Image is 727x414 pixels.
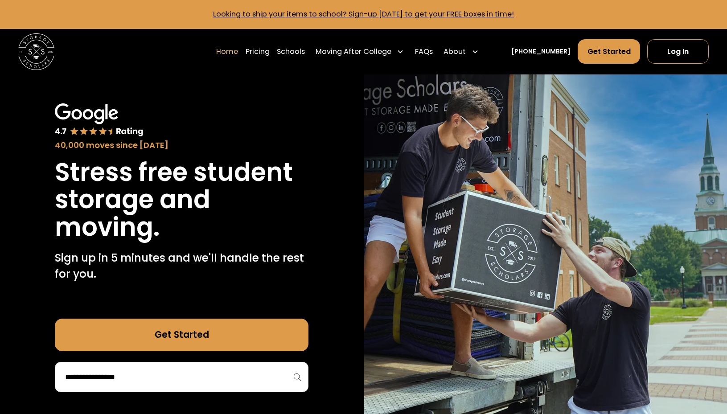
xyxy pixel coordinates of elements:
[55,103,144,137] img: Google 4.7 star rating
[55,250,308,283] p: Sign up in 5 minutes and we'll handle the rest for you.
[246,39,270,64] a: Pricing
[18,33,54,70] a: home
[440,39,482,64] div: About
[216,39,238,64] a: Home
[277,39,305,64] a: Schools
[511,47,571,56] a: [PHONE_NUMBER]
[415,39,433,64] a: FAQs
[213,9,514,19] a: Looking to ship your items to school? Sign-up [DATE] to get your FREE boxes in time!
[55,319,308,351] a: Get Started
[312,39,408,64] div: Moving After College
[55,139,308,151] div: 40,000 moves since [DATE]
[444,46,466,57] div: About
[18,33,54,70] img: Storage Scholars main logo
[316,46,391,57] div: Moving After College
[55,159,308,241] h1: Stress free student storage and moving.
[578,39,640,64] a: Get Started
[647,39,709,64] a: Log In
